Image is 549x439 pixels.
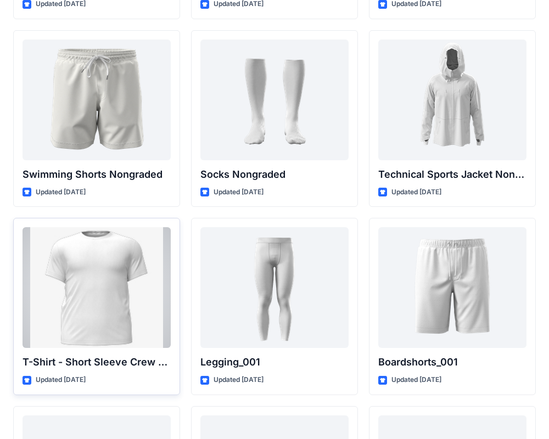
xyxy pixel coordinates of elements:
p: T-Shirt - Short Sleeve Crew Neck [23,354,171,370]
p: Updated [DATE] [391,374,441,386]
p: Technical Sports Jacket Nongraded [378,167,526,182]
a: Legging_001 [200,227,349,348]
p: Updated [DATE] [391,187,441,198]
p: Updated [DATE] [214,187,264,198]
p: Socks Nongraded [200,167,349,182]
a: Technical Sports Jacket Nongraded [378,40,526,160]
p: Updated [DATE] [36,374,86,386]
p: Updated [DATE] [214,374,264,386]
a: Boardshorts_001 [378,227,526,348]
a: Swimming Shorts Nongraded [23,40,171,160]
p: Updated [DATE] [36,187,86,198]
a: T-Shirt - Short Sleeve Crew Neck [23,227,171,348]
a: Socks Nongraded [200,40,349,160]
p: Legging_001 [200,354,349,370]
p: Swimming Shorts Nongraded [23,167,171,182]
p: Boardshorts_001 [378,354,526,370]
